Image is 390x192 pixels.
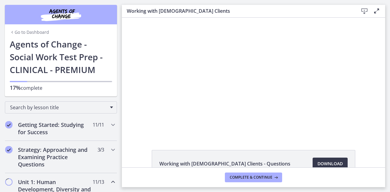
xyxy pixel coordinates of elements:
[5,121,12,128] i: Completed
[5,146,12,153] i: Completed
[18,121,92,136] h2: Getting Started: Studying for Success
[10,38,112,76] h1: Agents of Change - Social Work Test Prep - CLINICAL - PREMIUM
[127,7,349,15] h3: Working with [DEMOGRAPHIC_DATA] Clients
[10,29,49,35] a: Go to Dashboard
[93,178,104,186] span: 11 / 13
[122,18,385,136] iframe: Video Lesson
[97,146,104,153] span: 3 / 3
[10,84,112,92] p: complete
[18,146,92,168] h2: Strategy: Approaching and Examining Practice Questions
[159,160,290,167] span: Working with [DEMOGRAPHIC_DATA] Clients - Questions
[24,7,97,22] img: Agents of Change
[5,101,117,113] div: Search by lesson title
[93,121,104,128] span: 11 / 11
[313,158,348,170] a: Download
[10,104,107,111] span: Search by lesson title
[225,173,282,182] button: Complete & continue
[230,175,272,180] span: Complete & continue
[317,160,343,167] span: Download
[10,84,21,91] span: 17%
